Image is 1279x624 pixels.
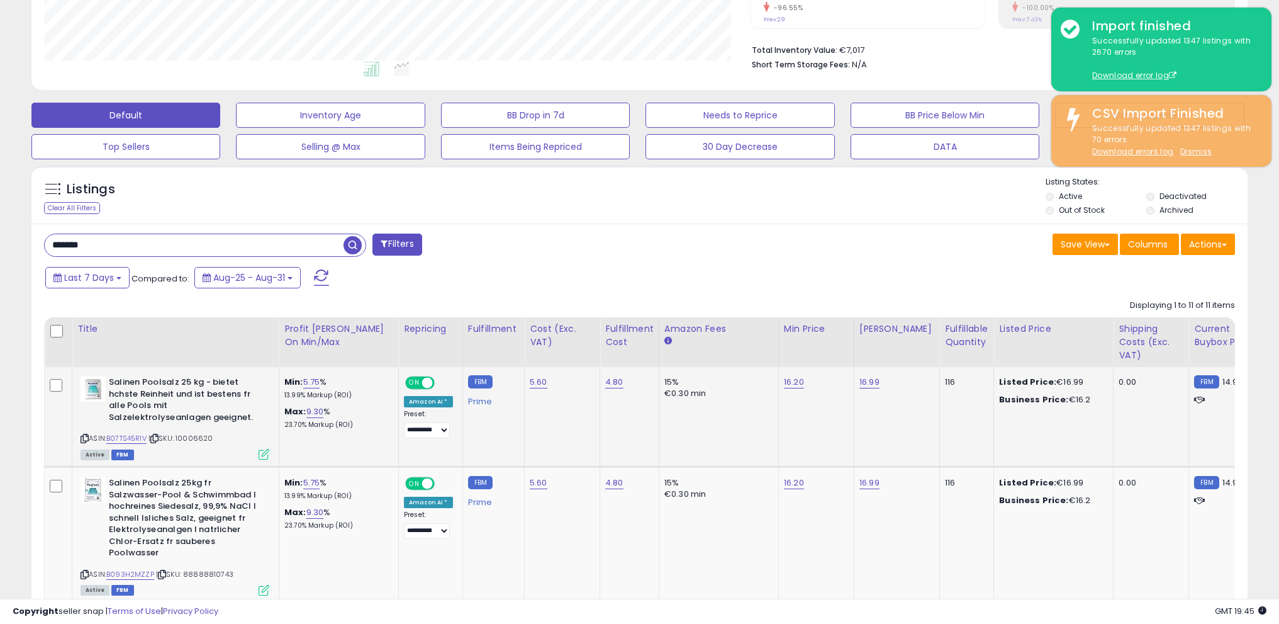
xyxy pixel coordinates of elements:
[284,421,389,429] p: 23.70% Markup (ROI)
[1159,191,1207,201] label: Deactivated
[999,477,1103,489] div: €16.99
[284,492,389,501] p: 13.99% Markup (ROI)
[605,477,623,489] a: 4.80
[64,271,114,284] span: Last 7 Days
[851,134,1039,159] button: DATA
[406,479,422,489] span: ON
[236,134,425,159] button: Selling @ Max
[1222,376,1243,388] span: 14.99
[664,388,769,399] div: €0.30 min
[284,521,389,530] p: 23.70% Markup (ROI)
[1083,17,1262,35] div: Import finished
[284,377,389,400] div: %
[784,477,804,489] a: 16.20
[441,134,630,159] button: Items Being Repriced
[81,450,109,460] span: All listings currently available for purchase on Amazon
[945,377,984,388] div: 116
[67,181,115,198] h5: Listings
[284,376,303,388] b: Min:
[752,45,837,55] b: Total Inventory Value:
[1046,176,1248,188] p: Listing States:
[284,406,306,417] b: Max:
[468,392,515,407] div: Prime
[31,103,220,128] button: Default
[404,396,453,407] div: Amazon AI *
[769,3,803,13] small: -96.55%
[851,103,1039,128] button: BB Price Below Min
[784,376,804,389] a: 16.20
[109,377,262,426] b: Salinen Poolsalz 25 kg - bietet hchste Reinheit und ist bestens fr alle Pools mit Salzelektrolyse...
[859,477,880,489] a: 16.99
[284,506,306,518] b: Max:
[433,378,453,389] span: OFF
[284,507,389,530] div: %
[372,234,422,256] button: Filters
[13,605,59,617] strong: Copyright
[1083,35,1262,82] div: Successfully updated 1347 listings with 2670 errors.
[752,42,1226,57] li: €7,017
[1083,123,1262,158] div: Successfully updated 1347 listings with 70 errors.
[999,495,1103,506] div: €16.2
[945,477,984,489] div: 116
[859,376,880,389] a: 16.99
[45,267,130,288] button: Last 7 Days
[213,271,285,284] span: Aug-25 - Aug-31
[303,477,320,489] a: 5.75
[81,377,269,458] div: ASIN:
[306,406,324,418] a: 9.30
[404,322,457,336] div: Repricing
[284,477,303,489] b: Min:
[81,377,106,402] img: 41BFLmhVQaL._SL40_.jpg
[752,59,850,70] b: Short Term Storage Fees:
[1018,3,1054,13] small: -100.00%
[859,322,934,336] div: [PERSON_NAME]
[433,479,453,489] span: OFF
[1092,146,1173,157] a: Download errors log
[999,376,1056,388] b: Listed Price:
[1119,477,1179,489] div: 0.00
[404,410,453,438] div: Preset:
[1120,234,1179,255] button: Columns
[13,606,218,618] div: seller snap | |
[468,375,493,389] small: FBM
[764,16,785,23] small: Prev: 29
[284,322,393,349] div: Profit [PERSON_NAME] on Min/Max
[530,376,547,389] a: 5.60
[279,317,399,367] th: The percentage added to the cost of goods (COGS) that forms the calculator for Min & Max prices.
[236,103,425,128] button: Inventory Age
[111,450,134,460] span: FBM
[441,103,630,128] button: BB Drop in 7d
[156,569,233,579] span: | SKU: 88888810743
[664,377,769,388] div: 15%
[1222,477,1243,489] span: 14.99
[468,492,515,508] div: Prime
[664,322,773,336] div: Amazon Fees
[77,322,274,336] div: Title
[106,569,154,580] a: B093H2MZZP
[108,605,161,617] a: Terms of Use
[645,103,834,128] button: Needs to Reprice
[852,59,867,71] span: N/A
[999,394,1103,406] div: €16.2
[999,477,1056,489] b: Listed Price:
[999,494,1068,506] b: Business Price:
[645,134,834,159] button: 30 Day Decrease
[664,477,769,489] div: 15%
[1128,238,1168,251] span: Columns
[81,585,109,596] span: All listings currently available for purchase on Amazon
[406,378,422,389] span: ON
[306,506,324,519] a: 9.30
[111,585,134,596] span: FBM
[999,377,1103,388] div: €16.99
[530,477,547,489] a: 5.60
[1092,70,1176,81] a: Download error log
[109,477,262,562] b: Salinen Poolsalz 25kg fr Salzwasser-Pool & Schwimmbad I hochreines Siedesalz, 99,9% NaCI I schnel...
[605,322,654,349] div: Fulfillment Cost
[131,273,189,285] span: Compared to:
[945,322,988,349] div: Fulfillable Quantity
[404,497,453,508] div: Amazon AI *
[148,433,213,443] span: | SKU: 10006620
[404,511,453,539] div: Preset:
[664,336,672,347] small: Amazon Fees.
[284,406,389,429] div: %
